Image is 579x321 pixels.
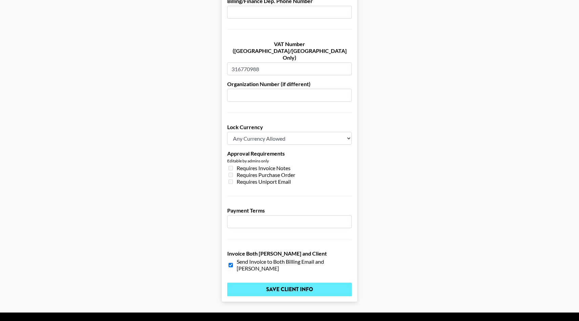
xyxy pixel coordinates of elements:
label: Approval Requirements [227,150,352,157]
div: Editable by admins only [227,158,352,163]
label: Invoice Both [PERSON_NAME] and Client [227,250,352,257]
label: Lock Currency [227,124,352,131]
label: VAT Number ([GEOGRAPHIC_DATA]/[GEOGRAPHIC_DATA] Only) [227,41,352,61]
span: Requires Invoice Notes [237,165,291,172]
span: Requires Purchase Order [237,172,295,178]
span: Requires Uniport Email [237,178,291,185]
span: Send Invoice to Both Billing Email and [PERSON_NAME] [237,258,352,272]
label: Payment Terms [227,207,352,214]
input: Save Client Info [227,283,352,296]
label: Organization Number (if different) [227,81,352,87]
